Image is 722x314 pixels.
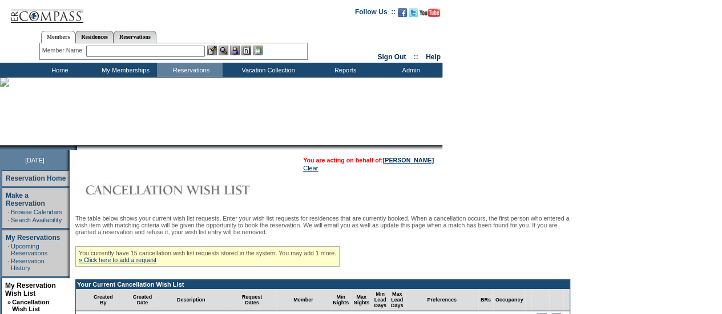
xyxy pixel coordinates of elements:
a: My Reservation Wish List [5,282,56,297]
a: Clear [303,165,318,172]
td: Max Nights [351,289,372,311]
img: b_edit.gif [207,46,217,55]
td: Max Lead Days [389,289,406,311]
span: [DATE] [25,157,45,164]
span: You are acting on behalf of: [303,157,434,164]
td: Description [154,289,228,311]
a: Cancellation Wish List [12,299,49,312]
td: Vacation Collection [223,63,311,77]
td: BRs [478,289,493,311]
img: Cancellation Wish List [75,178,304,201]
td: Preferences [405,289,478,311]
a: Make a Reservation [6,191,45,207]
img: Subscribe to our YouTube Channel [420,9,440,17]
td: Your Current Cancellation Wish List [76,280,570,289]
a: Sign Out [377,53,406,61]
img: Become our fan on Facebook [398,8,407,17]
a: » Click here to add a request [79,256,156,263]
td: Request Dates [228,289,276,311]
img: b_calculator.gif [253,46,263,55]
b: » [7,299,11,305]
a: Help [426,53,441,61]
td: Member [276,289,331,311]
img: Follow us on Twitter [409,8,418,17]
td: Admin [377,63,442,77]
div: You currently have 15 cancellation wish list requests stored in the system. You may add 1 more. [75,246,340,267]
td: Min Lead Days [372,289,389,311]
td: Reservations [157,63,223,77]
a: Subscribe to our YouTube Channel [420,11,440,18]
a: Reservation History [11,258,45,271]
a: Upcoming Reservations [11,243,47,256]
a: My Reservations [6,234,60,242]
td: Reports [311,63,377,77]
img: Reservations [241,46,251,55]
td: · [8,209,10,215]
a: Browse Calendars [11,209,62,215]
div: Member Name: [42,46,86,55]
td: Min Nights [330,289,351,311]
a: [PERSON_NAME] [383,157,434,164]
img: blank.gif [77,145,78,150]
td: Created Date [131,289,155,311]
span: :: [414,53,418,61]
a: Residences [75,31,114,43]
td: · [8,258,10,271]
a: Reservations [114,31,156,43]
img: Impersonate [230,46,240,55]
td: My Memberships [91,63,157,77]
td: Follow Us :: [355,7,396,21]
td: · [8,243,10,256]
a: Search Availability [11,217,62,223]
img: promoShadowLeftCorner.gif [73,145,77,150]
img: View [219,46,228,55]
td: Occupancy [493,289,526,311]
td: Home [26,63,91,77]
a: Become our fan on Facebook [398,11,407,18]
td: · [8,217,10,223]
a: Follow us on Twitter [409,11,418,18]
a: Members [41,31,76,43]
a: Reservation Home [6,174,66,182]
td: Created By [76,289,131,311]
